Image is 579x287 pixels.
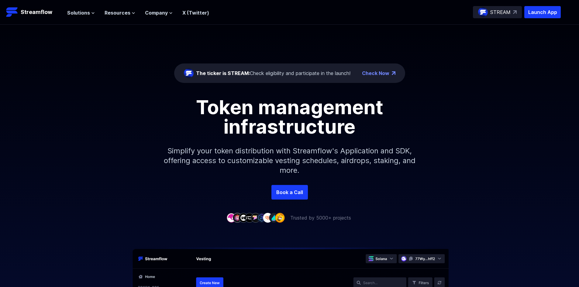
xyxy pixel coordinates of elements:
a: STREAM [473,6,522,18]
span: Company [145,9,168,16]
img: company-5 [251,213,260,222]
div: Check eligibility and participate in the launch! [196,70,350,77]
p: Simplify your token distribution with Streamflow's Application and SDK, offering access to custom... [159,136,420,185]
a: Check Now [362,70,389,77]
a: X (Twitter) [182,10,209,16]
span: The ticker is STREAM: [196,70,250,76]
img: company-8 [269,213,279,222]
img: top-right-arrow.png [392,71,395,75]
img: streamflow-logo-circle.png [478,7,488,17]
img: company-2 [233,213,242,222]
button: Launch App [524,6,561,18]
img: company-7 [263,213,273,222]
a: Streamflow [6,6,61,18]
span: Solutions [67,9,90,16]
a: Book a Call [271,185,308,200]
img: company-3 [239,213,248,222]
p: STREAM [490,9,511,16]
img: company-1 [226,213,236,222]
img: company-9 [275,213,285,222]
img: streamflow-logo-circle.png [184,68,194,78]
p: Trusted by 5000+ projects [290,214,351,221]
button: Resources [105,9,135,16]
button: Company [145,9,173,16]
h1: Token management infrastructure [153,97,426,136]
img: company-4 [245,213,254,222]
img: Streamflow Logo [6,6,18,18]
span: Resources [105,9,130,16]
img: top-right-arrow.svg [513,10,517,14]
img: company-6 [257,213,267,222]
button: Solutions [67,9,95,16]
p: Streamflow [21,8,52,16]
